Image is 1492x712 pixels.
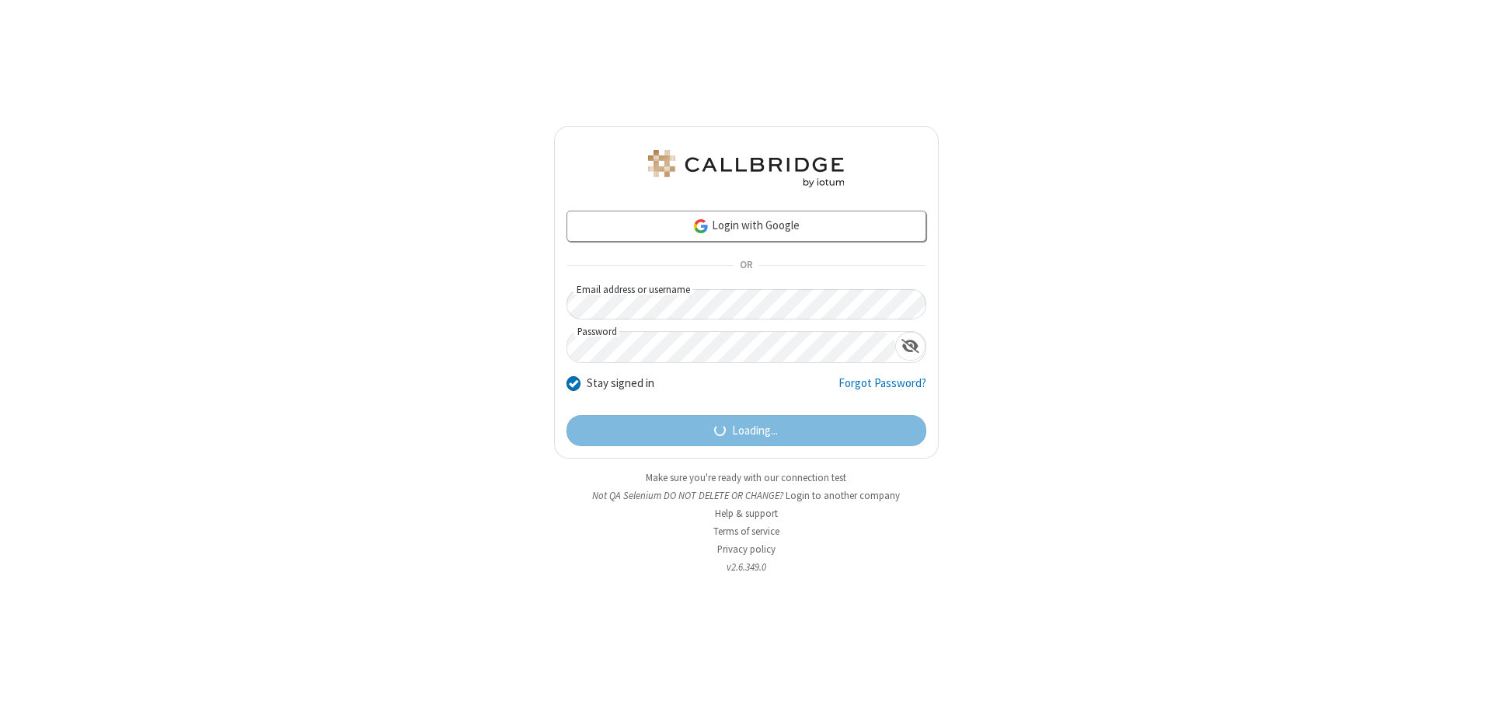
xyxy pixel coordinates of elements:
button: Login to another company [786,488,900,503]
li: Not QA Selenium DO NOT DELETE OR CHANGE? [554,488,939,503]
div: Show password [895,332,926,361]
span: Loading... [732,422,778,440]
a: Help & support [715,507,778,520]
a: Terms of service [713,525,779,538]
a: Make sure you're ready with our connection test [646,471,846,484]
img: google-icon.png [692,218,709,235]
a: Forgot Password? [838,375,926,404]
button: Loading... [566,415,926,446]
label: Stay signed in [587,375,654,393]
span: OR [734,255,758,277]
input: Email address or username [566,289,926,319]
a: Login with Google [566,211,926,242]
a: Privacy policy [717,543,776,556]
input: Password [567,332,895,362]
img: QA Selenium DO NOT DELETE OR CHANGE [645,150,847,187]
li: v2.6.349.0 [554,560,939,574]
iframe: Chat [1453,672,1480,701]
